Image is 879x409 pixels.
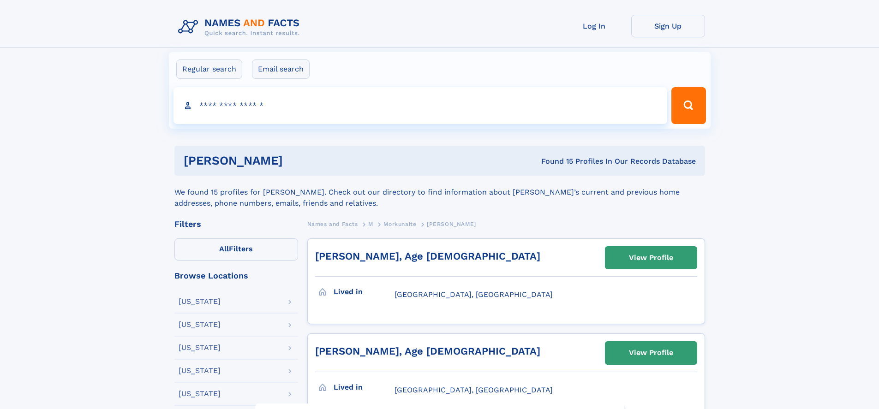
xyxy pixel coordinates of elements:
[176,59,242,79] label: Regular search
[334,379,395,395] h3: Lived in
[252,59,310,79] label: Email search
[427,221,476,227] span: [PERSON_NAME]
[605,342,697,364] a: View Profile
[307,218,358,230] a: Names and Facts
[395,290,553,299] span: [GEOGRAPHIC_DATA], [GEOGRAPHIC_DATA]
[368,218,373,230] a: M
[629,247,673,268] div: View Profile
[179,321,221,328] div: [US_STATE]
[629,342,673,363] div: View Profile
[412,156,696,166] div: Found 15 Profiles In Our Records Database
[395,385,553,394] span: [GEOGRAPHIC_DATA], [GEOGRAPHIC_DATA]
[179,298,221,305] div: [US_STATE]
[174,176,705,209] div: We found 15 profiles for [PERSON_NAME]. Check out our directory to find information about [PERSON...
[605,247,697,269] a: View Profile
[174,220,298,228] div: Filters
[315,250,540,262] a: [PERSON_NAME], Age [DEMOGRAPHIC_DATA]
[174,272,298,280] div: Browse Locations
[557,15,631,37] a: Log In
[219,244,229,253] span: All
[184,155,412,166] h1: [PERSON_NAME]
[174,15,307,40] img: Logo Names and Facts
[631,15,705,37] a: Sign Up
[368,221,373,227] span: M
[671,87,706,124] button: Search Button
[174,238,298,261] label: Filters
[179,390,221,397] div: [US_STATE]
[179,344,221,351] div: [US_STATE]
[315,345,540,357] a: [PERSON_NAME], Age [DEMOGRAPHIC_DATA]
[334,284,395,300] h3: Lived in
[383,218,416,230] a: Morkunaite
[383,221,416,227] span: Morkunaite
[179,367,221,374] div: [US_STATE]
[173,87,668,124] input: search input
